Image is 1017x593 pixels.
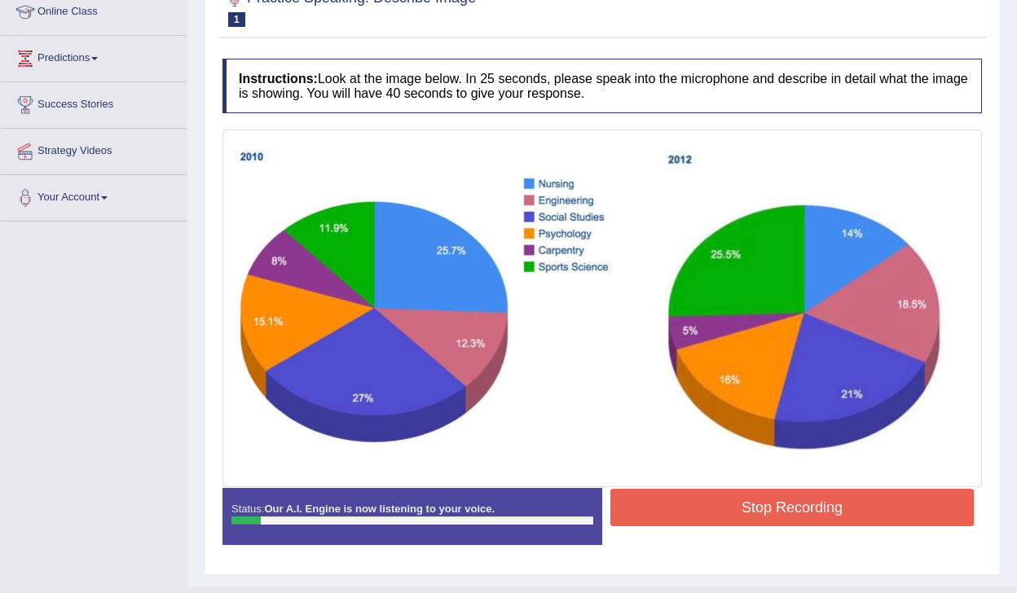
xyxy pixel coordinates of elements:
[610,489,974,526] button: Stop Recording
[1,129,187,169] a: Strategy Videos
[264,503,495,515] strong: Our A.I. Engine is now listening to your voice.
[1,175,187,216] a: Your Account
[239,72,318,86] b: Instructions:
[228,12,245,27] span: 1
[222,59,982,113] h4: Look at the image below. In 25 seconds, please speak into the microphone and describe in detail w...
[1,82,187,123] a: Success Stories
[1,36,187,77] a: Predictions
[222,488,602,545] div: Status:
